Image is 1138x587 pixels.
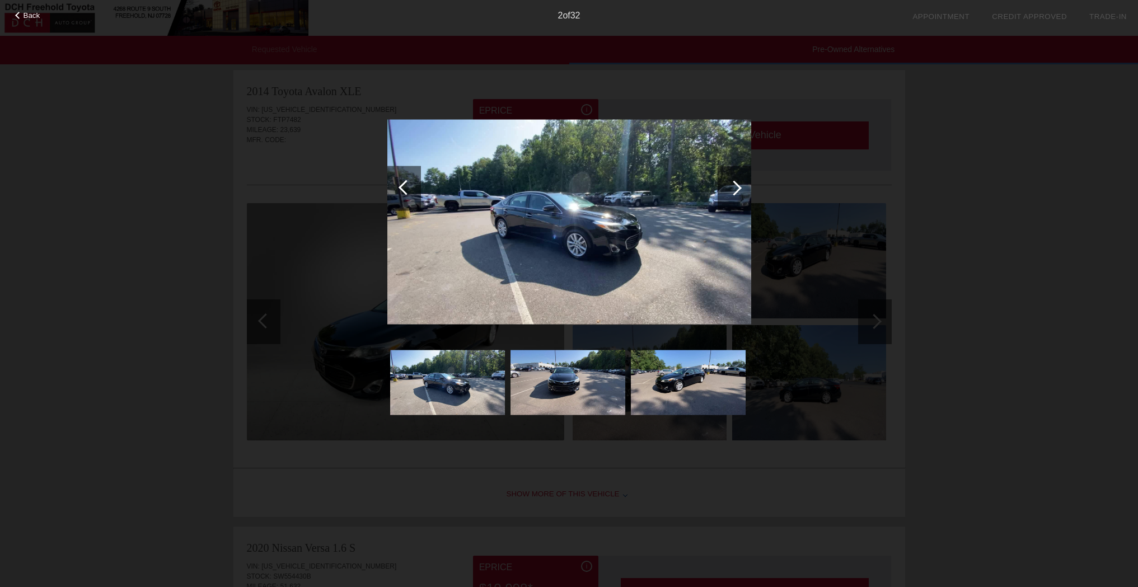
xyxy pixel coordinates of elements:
[24,11,40,20] span: Back
[558,11,563,20] span: 2
[912,12,970,21] a: Appointment
[390,350,505,415] img: ae8a5bdfa6c37a2da3e719d7064ff8cex.jpg
[570,11,580,20] span: 32
[992,12,1067,21] a: Credit Approved
[387,120,751,325] img: ae8a5bdfa6c37a2da3e719d7064ff8cex.jpg
[631,350,746,415] img: be208f572509410ecc631605650559a5x.jpg
[1089,12,1127,21] a: Trade-In
[511,350,625,415] img: 0f63d80ca3b3d778247efb358c84f3ecx.jpg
